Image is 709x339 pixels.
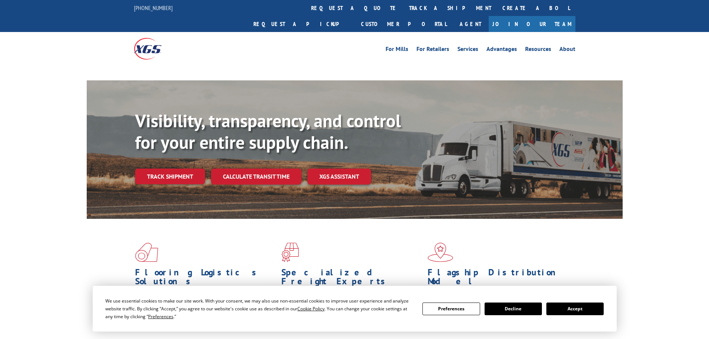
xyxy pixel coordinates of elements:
[428,243,453,262] img: xgs-icon-flagship-distribution-model-red
[559,46,575,54] a: About
[134,4,173,12] a: [PHONE_NUMBER]
[546,303,604,315] button: Accept
[457,46,478,54] a: Services
[355,16,452,32] a: Customer Portal
[428,268,568,290] h1: Flagship Distribution Model
[486,46,517,54] a: Advantages
[135,109,401,154] b: Visibility, transparency, and control for your entire supply chain.
[422,303,480,315] button: Preferences
[485,303,542,315] button: Decline
[281,243,299,262] img: xgs-icon-focused-on-flooring-red
[248,16,355,32] a: Request a pickup
[211,169,301,185] a: Calculate transit time
[281,268,422,290] h1: Specialized Freight Experts
[135,169,205,184] a: Track shipment
[105,297,413,320] div: We use essential cookies to make our site work. With your consent, we may also use non-essential ...
[307,169,371,185] a: XGS ASSISTANT
[386,46,408,54] a: For Mills
[93,286,617,332] div: Cookie Consent Prompt
[416,46,449,54] a: For Retailers
[135,243,158,262] img: xgs-icon-total-supply-chain-intelligence-red
[489,16,575,32] a: Join Our Team
[452,16,489,32] a: Agent
[148,313,173,320] span: Preferences
[297,306,325,312] span: Cookie Policy
[525,46,551,54] a: Resources
[135,268,276,290] h1: Flooring Logistics Solutions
